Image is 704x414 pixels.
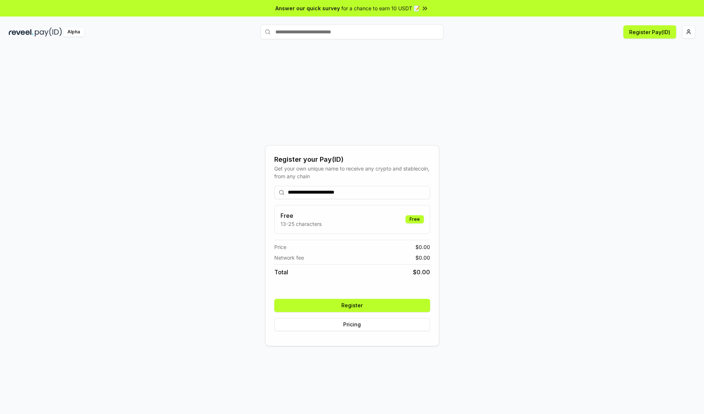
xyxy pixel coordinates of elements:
[274,243,286,251] span: Price
[341,4,420,12] span: for a chance to earn 10 USDT 📝
[274,165,430,180] div: Get your own unique name to receive any crypto and stablecoin, from any chain
[623,25,676,39] button: Register Pay(ID)
[274,268,288,276] span: Total
[406,215,424,223] div: Free
[413,268,430,276] span: $ 0.00
[415,243,430,251] span: $ 0.00
[274,299,430,312] button: Register
[280,211,322,220] h3: Free
[274,254,304,261] span: Network fee
[274,318,430,331] button: Pricing
[63,28,84,37] div: Alpha
[35,28,62,37] img: pay_id
[415,254,430,261] span: $ 0.00
[275,4,340,12] span: Answer our quick survey
[274,154,430,165] div: Register your Pay(ID)
[280,220,322,228] p: 13-25 characters
[9,28,33,37] img: reveel_dark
